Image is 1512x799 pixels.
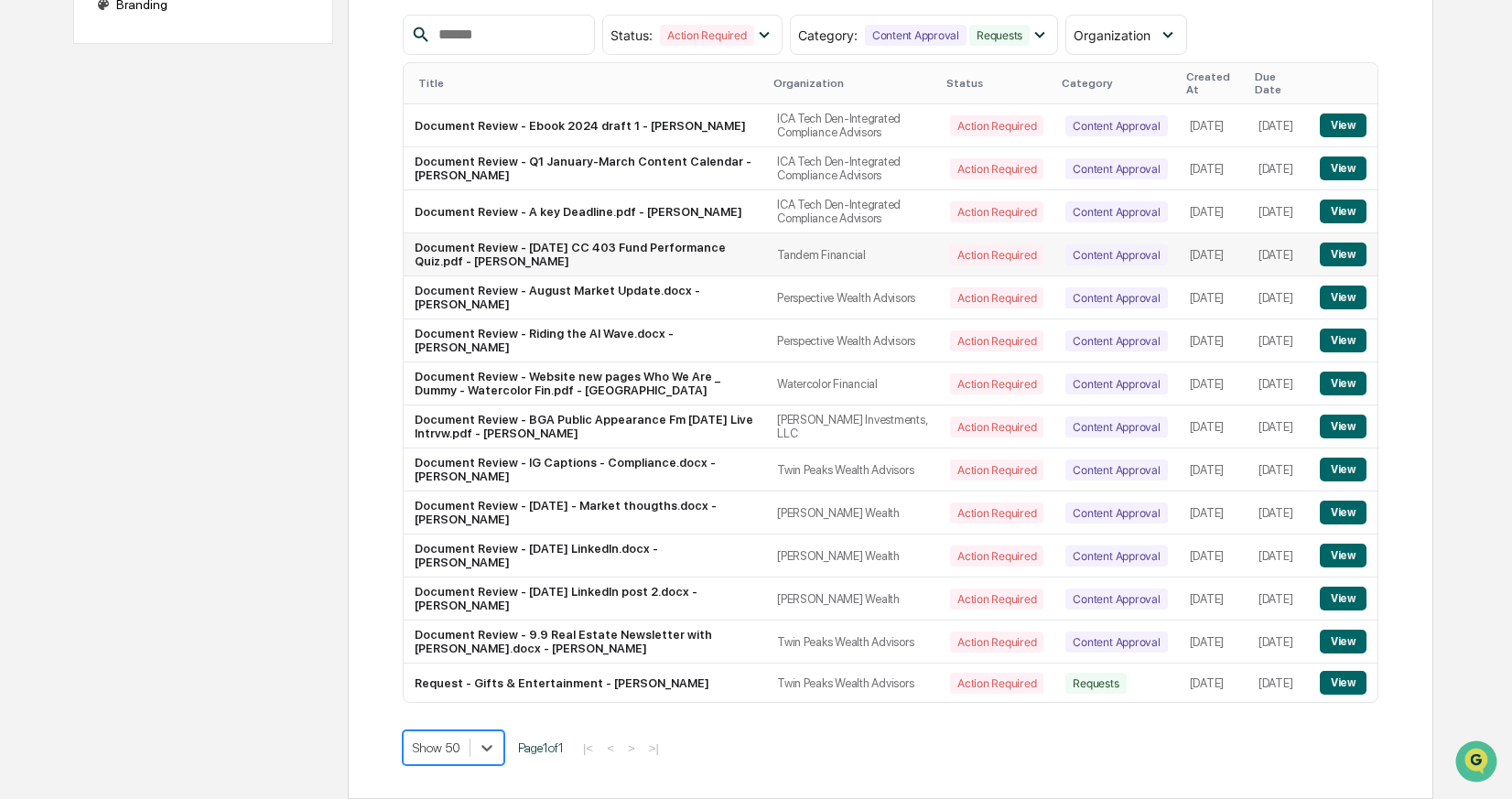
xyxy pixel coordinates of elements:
button: View [1320,113,1366,137]
button: View [1320,200,1366,223]
img: 1746055101610-c473b297-6a78-478c-a979-82029cc54cd1 [18,140,51,173]
div: 🗄️ [133,232,147,247]
a: 🗄️Attestations [125,223,234,256]
td: [DATE] [1179,362,1247,405]
a: 🔎Data Lookup [11,258,123,291]
td: Document Review - [DATE] LinkedIn post 2.docx - [PERSON_NAME] [404,578,766,621]
div: Action Required [950,632,1043,653]
button: View [1320,372,1366,395]
td: ICA Tech Den-Integrated Compliance Advisors [766,190,939,233]
td: Document Review - BGA Public Appearance Fm [DATE] Live Intrvw.pdf - [PERSON_NAME] [404,405,766,448]
div: Content Approval [1065,502,1167,524]
td: Document Review - Website new pages Who We Are _ Dummy - Watercolor Fin.pdf - [GEOGRAPHIC_DATA] [404,362,766,405]
div: Action Required [950,330,1043,351]
span: Attestations [151,231,227,249]
button: View [1320,630,1366,653]
div: Content Approval [1065,632,1167,653]
div: Action Required [950,588,1043,610]
div: Action Required [950,545,1043,567]
td: [DATE] [1247,534,1309,578]
div: Content Approval [1065,545,1167,567]
button: View [1320,286,1366,309]
div: Action Required [950,201,1043,222]
button: < [601,740,620,756]
div: Action Required [950,244,1043,265]
td: [DATE] [1179,233,1247,276]
div: 🔎 [18,267,33,282]
a: Powered byPylon [129,309,221,324]
span: Status : [610,27,653,43]
td: ICA Tech Den-Integrated Compliance Advisors [766,104,939,147]
button: View [1320,587,1366,610]
button: View [1320,415,1366,438]
button: |< [578,740,599,756]
td: [DATE] [1247,491,1309,534]
td: [DATE] [1247,276,1309,319]
td: Perspective Wealth Advisors [766,276,939,319]
div: Due Date [1255,70,1301,96]
button: >| [643,740,664,756]
div: Content Approval [865,25,967,46]
div: Action Required [950,673,1043,694]
td: Document Review - [DATE] - Market thougths.docx - [PERSON_NAME] [404,491,766,534]
button: View [1320,671,1366,695]
td: Document Review - [DATE] LinkedIn.docx - [PERSON_NAME] [404,534,766,578]
div: Action Required [950,115,1043,136]
div: Action Required [950,287,1043,308]
div: Content Approval [1065,115,1167,136]
div: Title [418,77,759,90]
iframe: Open customer support [1453,739,1503,788]
div: Organization [773,77,932,90]
button: > [622,740,641,756]
div: Action Required [660,25,753,46]
td: [DATE] [1247,578,1309,621]
div: 🖐️ [18,232,33,247]
div: Status [946,77,1047,90]
td: [DATE] [1179,621,1247,664]
button: View [1320,243,1366,266]
span: Page 1 of 1 [518,740,564,755]
td: Twin Peaks Wealth Advisors [766,664,939,702]
td: [DATE] [1247,147,1309,190]
td: [DATE] [1247,233,1309,276]
div: Action Required [950,502,1043,524]
td: [DATE] [1179,276,1247,319]
td: [DATE] [1179,319,1247,362]
td: [DATE] [1247,104,1309,147]
td: [DATE] [1179,448,1247,491]
td: Perspective Wealth Advisors [766,319,939,362]
td: [DATE] [1247,319,1309,362]
td: Twin Peaks Wealth Advisors [766,621,939,664]
td: Document Review - IG Captions - Compliance.docx - [PERSON_NAME] [404,448,766,491]
td: Document Review - A key Deadline.pdf - [PERSON_NAME] [404,190,766,233]
td: Document Review - Ebook 2024 draft 1 - [PERSON_NAME] [404,104,766,147]
div: Requests [1065,673,1126,694]
div: Content Approval [1065,459,1167,480]
div: Content Approval [1065,158,1167,179]
td: [DATE] [1247,190,1309,233]
div: Start new chat [62,140,300,158]
td: Watercolor Financial [766,362,939,405]
td: [DATE] [1179,491,1247,534]
div: Created At [1186,70,1240,96]
td: Document Review - August Market Update.docx - [PERSON_NAME] [404,276,766,319]
td: [DATE] [1179,405,1247,448]
div: Action Required [950,373,1043,394]
td: [PERSON_NAME] Wealth [766,534,939,578]
span: Pylon [182,310,221,324]
button: View [1320,458,1366,481]
td: [DATE] [1247,621,1309,664]
button: View [1320,544,1366,567]
td: Twin Peaks Wealth Advisors [766,448,939,491]
td: Request - Gifts & Entertainment - [PERSON_NAME] [404,664,766,702]
td: [DATE] [1247,362,1309,405]
td: [PERSON_NAME] Investments, LLC [766,405,939,448]
td: Document Review - Riding the AI Wave.docx - [PERSON_NAME] [404,319,766,362]
div: Content Approval [1065,201,1167,222]
div: Action Required [950,459,1043,480]
div: Action Required [950,416,1043,437]
div: Action Required [950,158,1043,179]
td: Document Review - [DATE] CC 403 Fund Performance Quiz.pdf - [PERSON_NAME] [404,233,766,276]
span: Category : [798,27,858,43]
